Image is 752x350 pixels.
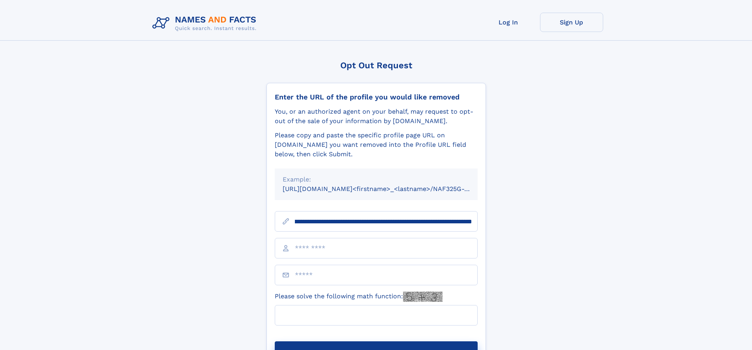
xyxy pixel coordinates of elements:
[275,131,478,159] div: Please copy and paste the specific profile page URL on [DOMAIN_NAME] you want removed into the Pr...
[275,292,443,302] label: Please solve the following math function:
[275,93,478,101] div: Enter the URL of the profile you would like removed
[540,13,603,32] a: Sign Up
[477,13,540,32] a: Log In
[283,175,470,184] div: Example:
[275,107,478,126] div: You, or an authorized agent on your behalf, may request to opt-out of the sale of your informatio...
[149,13,263,34] img: Logo Names and Facts
[283,185,493,193] small: [URL][DOMAIN_NAME]<firstname>_<lastname>/NAF325G-xxxxxxxx
[266,60,486,70] div: Opt Out Request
